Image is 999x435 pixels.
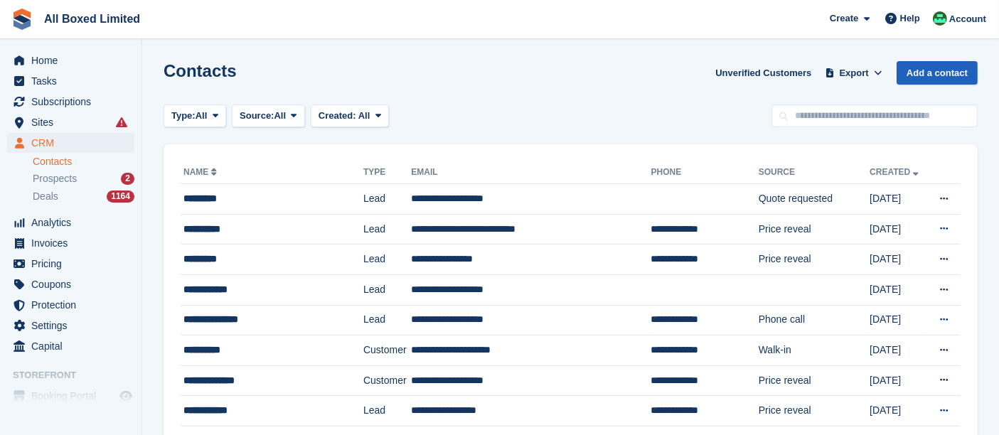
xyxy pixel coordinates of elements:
span: Deals [33,190,58,203]
td: Price reveal [759,396,870,426]
span: Storefront [13,368,141,382]
a: Deals 1164 [33,189,134,204]
td: Lead [363,245,411,275]
td: Customer [363,335,411,366]
span: Account [949,12,986,26]
a: menu [7,71,134,91]
span: Subscriptions [31,92,117,112]
td: Quote requested [759,184,870,215]
td: [DATE] [870,335,927,366]
a: menu [7,92,134,112]
span: All [196,109,208,123]
td: Price reveal [759,214,870,245]
a: Contacts [33,155,134,168]
span: Create [830,11,858,26]
a: menu [7,112,134,132]
span: Home [31,50,117,70]
span: Invoices [31,233,117,253]
a: menu [7,274,134,294]
td: Price reveal [759,365,870,396]
a: Unverified Customers [710,61,817,85]
td: Phone call [759,305,870,335]
span: Protection [31,295,117,315]
i: Smart entry sync failures have occurred [116,117,127,128]
span: Booking Portal [31,386,117,406]
a: menu [7,213,134,232]
span: All [274,109,287,123]
td: Lead [363,396,411,426]
div: 2 [121,173,134,185]
td: Walk-in [759,335,870,366]
span: Source: [240,109,274,123]
td: [DATE] [870,365,927,396]
span: Help [900,11,920,26]
button: Created: All [311,104,389,128]
a: All Boxed Limited [38,7,146,31]
td: Customer [363,365,411,396]
button: Export [823,61,885,85]
span: Created: [319,110,356,121]
img: stora-icon-8386f47178a22dfd0bd8f6a31ec36ba5ce8667c1dd55bd0f319d3a0aa187defe.svg [11,9,33,30]
a: Add a contact [897,61,978,85]
th: Source [759,161,870,184]
td: Lead [363,184,411,215]
span: Tasks [31,71,117,91]
th: Type [363,161,411,184]
span: Type: [171,109,196,123]
span: Settings [31,316,117,335]
a: menu [7,295,134,315]
td: [DATE] [870,245,927,275]
a: menu [7,316,134,335]
button: Type: All [164,104,226,128]
th: Email [411,161,651,184]
a: menu [7,133,134,153]
a: menu [7,386,134,406]
span: Export [840,66,869,80]
td: Lead [363,274,411,305]
div: 1164 [107,190,134,203]
a: menu [7,233,134,253]
td: [DATE] [870,184,927,215]
span: All [358,110,370,121]
a: menu [7,254,134,274]
td: [DATE] [870,305,927,335]
a: Created [870,167,921,177]
span: Prospects [33,172,77,186]
a: menu [7,50,134,70]
th: Phone [651,161,759,184]
td: [DATE] [870,274,927,305]
span: Sites [31,112,117,132]
td: Price reveal [759,245,870,275]
td: Lead [363,214,411,245]
a: Prospects 2 [33,171,134,186]
a: Preview store [117,387,134,404]
h1: Contacts [164,61,237,80]
span: Pricing [31,254,117,274]
img: Enquiries [933,11,947,26]
button: Source: All [232,104,305,128]
span: CRM [31,133,117,153]
td: [DATE] [870,214,927,245]
a: menu [7,336,134,356]
a: Name [183,167,220,177]
td: [DATE] [870,396,927,426]
span: Capital [31,336,117,356]
span: Coupons [31,274,117,294]
td: Lead [363,305,411,335]
span: Analytics [31,213,117,232]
